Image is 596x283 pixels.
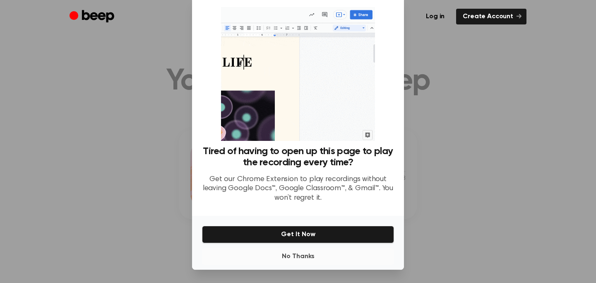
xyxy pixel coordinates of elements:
p: Get our Chrome Extension to play recordings without leaving Google Docs™, Google Classroom™, & Gm... [202,175,394,203]
button: No Thanks [202,248,394,265]
a: Log in [419,9,451,24]
img: Beep extension in action [221,7,375,141]
a: Create Account [456,9,526,24]
button: Get It Now [202,226,394,243]
a: Beep [70,9,116,25]
h3: Tired of having to open up this page to play the recording every time? [202,146,394,168]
